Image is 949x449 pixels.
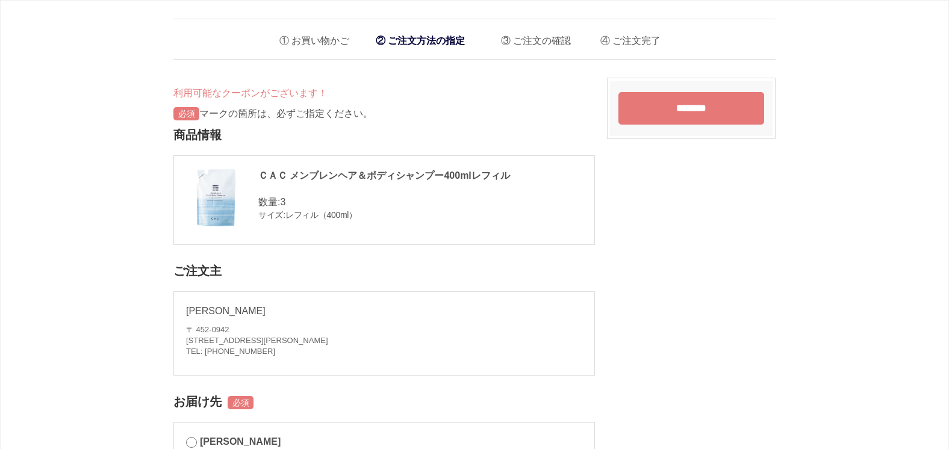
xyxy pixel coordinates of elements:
p: マークの箇所は、必ずご指定ください。 [173,107,595,121]
address: 〒 452-0942 [STREET_ADDRESS][PERSON_NAME] TEL: [PHONE_NUMBER] [186,324,582,358]
span: 3 [280,197,285,207]
p: 数量: [186,195,582,209]
li: ご注文の確認 [492,25,571,50]
p: サイズ: [186,209,582,221]
h2: 商品情報 [173,121,595,149]
li: お買い物かご [270,25,349,50]
p: 利用可能なクーポンがございます！ [173,86,595,101]
li: ご注文方法の指定 [370,28,471,53]
img: 060452.jpg [186,168,246,228]
h2: ご注文主 [173,257,595,285]
li: ご注文完了 [591,25,661,50]
span: レフィル（400ml） [285,210,357,220]
div: ＣＡＣ メンブレンヘア＆ボディシャンプー400mlレフィル [186,168,582,184]
span: [PERSON_NAME] [200,436,281,447]
h2: お届け先 [173,388,595,416]
p: [PERSON_NAME] [186,304,582,318]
